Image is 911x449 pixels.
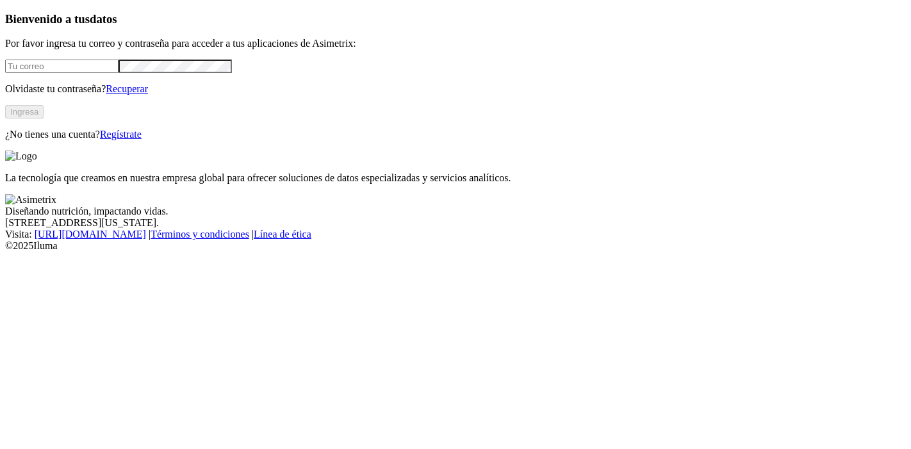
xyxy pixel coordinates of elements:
button: Ingresa [5,105,44,118]
a: Línea de ética [254,229,311,240]
div: [STREET_ADDRESS][US_STATE]. [5,217,906,229]
p: Por favor ingresa tu correo y contraseña para acceder a tus aplicaciones de Asimetrix: [5,38,906,49]
h3: Bienvenido a tus [5,12,906,26]
span: datos [90,12,117,26]
div: Visita : | | [5,229,906,240]
img: Logo [5,151,37,162]
a: Recuperar [106,83,148,94]
div: Diseñando nutrición, impactando vidas. [5,206,906,217]
input: Tu correo [5,60,119,73]
a: Regístrate [100,129,142,140]
a: Términos y condiciones [151,229,249,240]
p: ¿No tienes una cuenta? [5,129,906,140]
p: Olvidaste tu contraseña? [5,83,906,95]
p: La tecnología que creamos en nuestra empresa global para ofrecer soluciones de datos especializad... [5,172,906,184]
img: Asimetrix [5,194,56,206]
a: [URL][DOMAIN_NAME] [35,229,146,240]
div: © 2025 Iluma [5,240,906,252]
